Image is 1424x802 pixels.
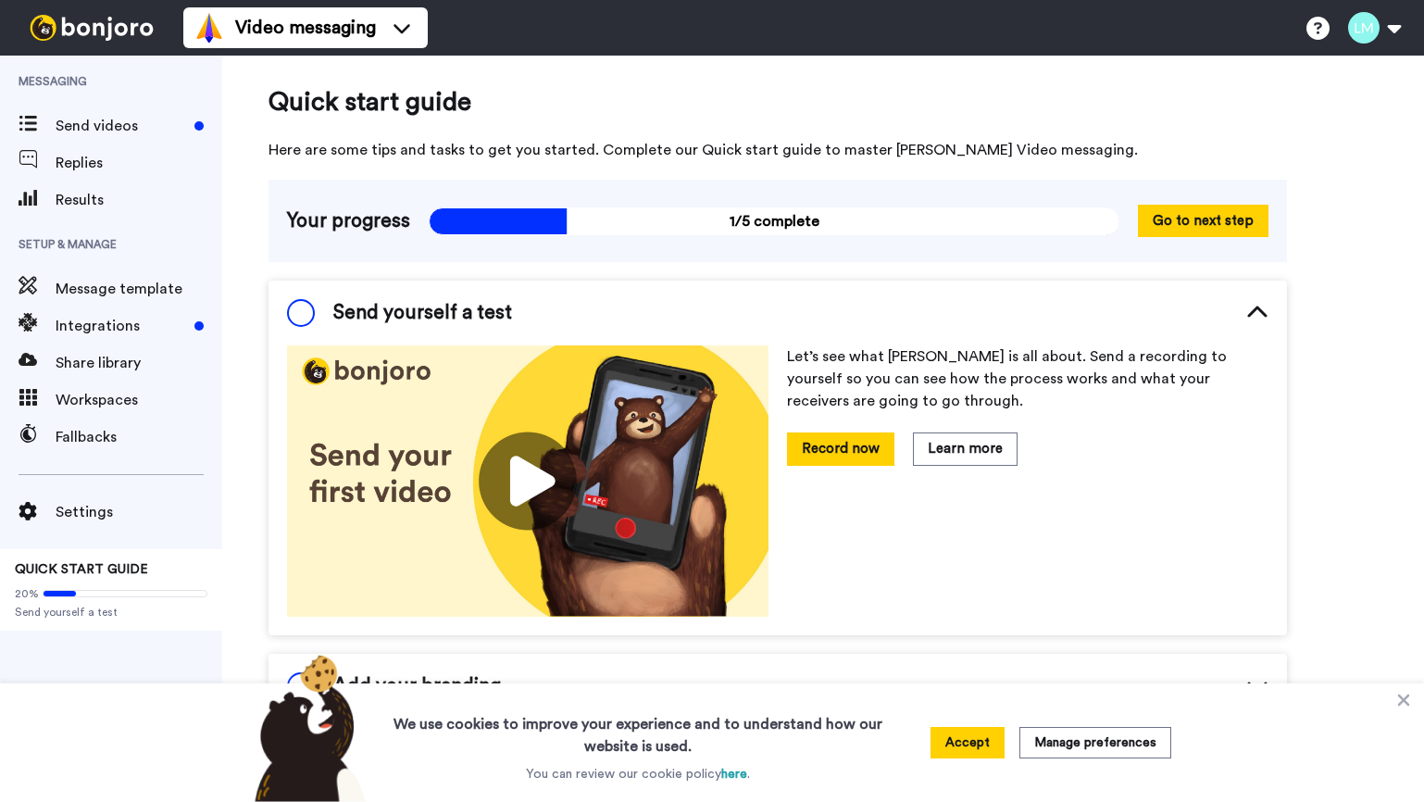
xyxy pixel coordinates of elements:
[56,278,222,300] span: Message template
[287,345,768,617] img: 178eb3909c0dc23ce44563bdb6dc2c11.jpg
[238,654,375,802] img: bear-with-cookie.png
[56,426,222,448] span: Fallbacks
[375,702,901,758] h3: We use cookies to improve your experience and to understand how our website is used.
[787,432,894,465] button: Record now
[235,15,376,41] span: Video messaging
[931,727,1005,758] button: Accept
[56,501,222,523] span: Settings
[15,605,207,620] span: Send yourself a test
[15,563,148,576] span: QUICK START GUIDE
[913,432,1018,465] button: Learn more
[1019,727,1171,758] button: Manage preferences
[333,672,501,700] span: Add your branding
[269,83,1287,120] span: Quick start guide
[56,389,222,411] span: Workspaces
[56,115,187,137] span: Send videos
[333,299,512,327] span: Send yourself a test
[22,15,161,41] img: bj-logo-header-white.svg
[526,765,750,783] p: You can review our cookie policy .
[194,13,224,43] img: vm-color.svg
[56,315,187,337] span: Integrations
[721,768,747,781] a: here
[56,352,222,374] span: Share library
[1138,205,1268,237] button: Go to next step
[787,345,1268,412] p: Let’s see what [PERSON_NAME] is all about. Send a recording to yourself so you can see how the pr...
[287,207,410,235] span: Your progress
[56,189,222,211] span: Results
[429,207,1119,235] span: 1/5 complete
[269,139,1287,161] span: Here are some tips and tasks to get you started. Complete our Quick start guide to master [PERSON...
[56,152,222,174] span: Replies
[15,586,39,601] span: 20%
